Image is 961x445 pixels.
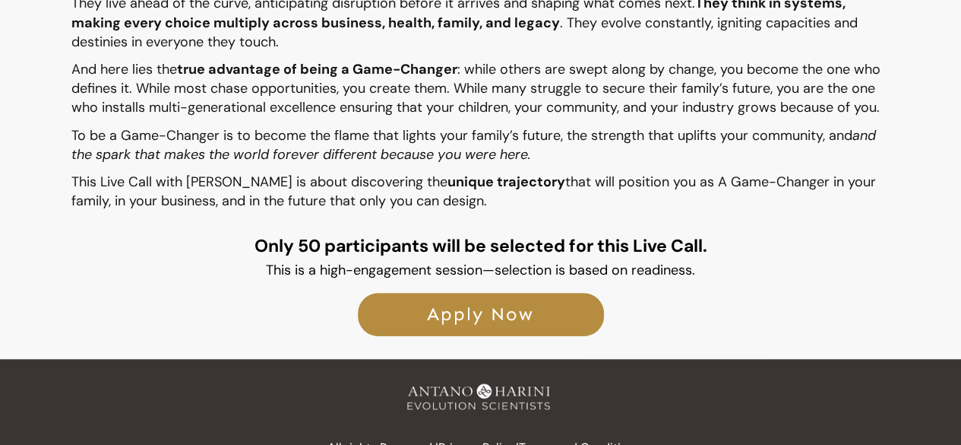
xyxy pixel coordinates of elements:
p: And here lies the : while others are swept along by change, you become the one who defines it. Wh... [71,60,890,126]
strong: true advantage of being a Game-Changer [177,60,457,78]
a: Apply Now [358,293,604,336]
p: This is a high-engagement session—selection is based on readiness. [71,261,890,288]
strong: unique trajectory [447,173,565,191]
em: and the spark that makes the world forever different because you were here. [71,126,876,164]
img: A&H_Ev png [386,374,576,422]
span: Apply Now [375,304,587,326]
strong: Only 50 participants will be selected for this Live Call. [254,234,707,257]
p: This Live Call with [PERSON_NAME] is about discovering the that will position you as A Game-Chang... [71,173,890,219]
p: To be a Game-Changer is to become the flame that lights your family’s future, the strength that u... [71,126,890,173]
